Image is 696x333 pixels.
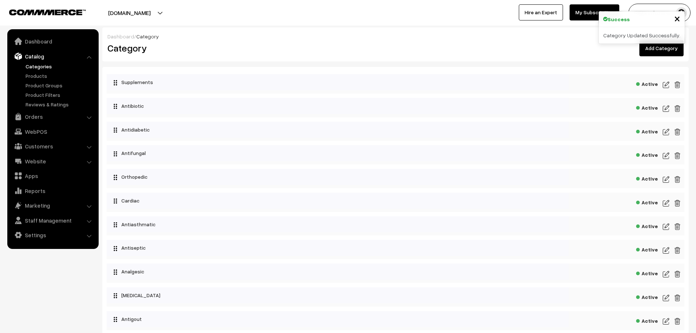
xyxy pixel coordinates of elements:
[663,199,669,208] img: edit
[663,104,669,113] img: edit
[9,228,96,242] a: Settings
[107,287,569,303] div: [MEDICAL_DATA]
[663,128,669,136] img: edit
[636,197,658,206] span: Active
[113,222,118,228] img: drag
[636,79,658,88] span: Active
[107,311,569,327] div: Antigout
[636,173,658,182] span: Active
[639,40,684,56] a: Add Category
[113,317,118,322] img: drag
[9,125,96,138] a: WebPOS
[113,198,118,204] img: drag
[107,216,569,232] div: Antiasthmatic
[674,246,681,255] img: edit
[24,82,96,89] a: Product Groups
[107,98,569,114] div: Antibiotic
[9,184,96,197] a: Reports
[674,222,681,231] img: edit
[519,4,563,20] a: Hire an Expert
[674,151,681,160] img: edit
[9,110,96,123] a: Orders
[674,104,681,113] img: edit
[107,193,569,209] div: Cardiac
[9,35,96,48] a: Dashboard
[663,175,669,184] img: edit
[107,33,134,39] a: Dashboard
[113,246,118,251] img: drag
[570,4,619,20] a: My Subscription
[674,11,680,25] span: ×
[9,199,96,212] a: Marketing
[9,155,96,168] a: Website
[663,294,669,302] img: edit
[636,102,658,111] span: Active
[107,42,390,54] h2: Category
[107,169,569,185] div: Orthopedic
[113,293,118,299] img: drag
[663,80,669,89] img: edit
[113,269,118,275] img: drag
[663,317,669,326] img: edit
[636,221,658,230] span: Active
[107,145,569,161] div: Antifungal
[24,91,96,99] a: Product Filters
[83,4,176,22] button: [DOMAIN_NAME]
[24,63,96,70] a: Categories
[24,101,96,108] a: Reviews & Ratings
[113,80,118,86] img: drag
[107,240,569,256] div: Antiseptic
[674,80,681,89] img: edit
[113,151,118,157] img: drag
[107,122,569,138] div: Antidiabetic
[636,126,658,135] span: Active
[9,10,86,15] img: COMMMERCE
[663,222,669,231] img: edit
[674,317,681,326] img: edit
[113,174,118,180] img: drag
[107,74,569,90] div: Supplements
[663,246,669,255] img: edit
[674,175,681,184] img: edit
[24,72,96,80] a: Products
[674,128,681,136] img: edit
[674,294,681,302] img: edit
[663,151,669,160] img: edit
[636,150,658,159] span: Active
[663,270,669,279] img: edit
[9,140,96,153] a: Customers
[674,13,680,24] button: Close
[9,169,96,182] a: Apps
[608,15,630,23] strong: Success
[113,103,118,109] img: drag
[674,270,681,279] img: edit
[676,7,687,18] img: user
[599,27,685,43] div: Category Updated Successfully.
[107,264,569,280] div: Analgesic
[9,7,73,16] a: COMMMERCE
[136,33,159,39] span: Category
[628,4,691,22] button: RIMS info.rims…
[636,315,658,325] span: Active
[636,292,658,301] span: Active
[107,33,684,40] div: /
[636,268,658,277] span: Active
[9,214,96,227] a: Staff Management
[636,244,658,253] span: Active
[674,199,681,208] img: edit
[9,50,96,63] a: Catalog
[113,127,118,133] img: drag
